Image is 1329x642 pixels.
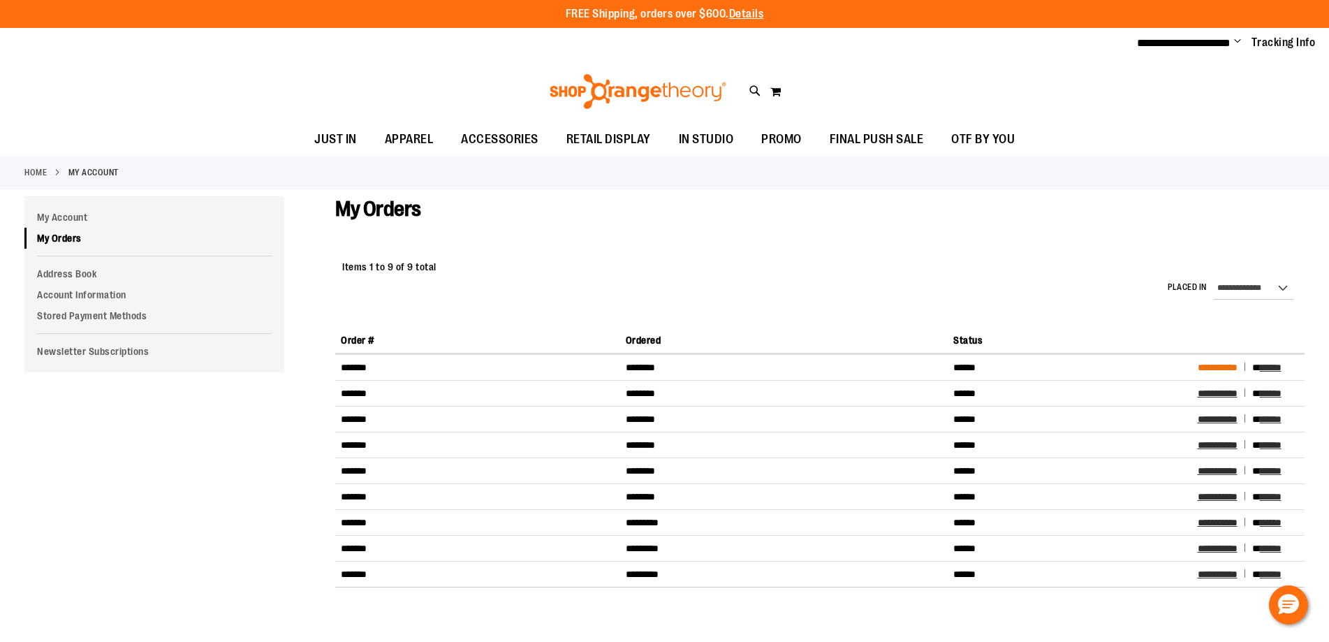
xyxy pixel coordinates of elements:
a: OTF BY YOU [937,124,1029,156]
a: My Orders [24,228,284,249]
button: Account menu [1234,36,1241,50]
a: FINAL PUSH SALE [816,124,938,156]
a: ACCESSORIES [447,124,552,156]
button: Hello, have a question? Let’s chat. [1269,585,1308,625]
span: OTF BY YOU [951,124,1015,155]
img: Shop Orangetheory [548,74,728,109]
a: Tracking Info [1251,35,1316,50]
span: My Orders [335,197,421,221]
span: JUST IN [314,124,357,155]
a: IN STUDIO [665,124,748,156]
span: FINAL PUSH SALE [830,124,924,155]
th: Ordered [620,328,948,353]
span: IN STUDIO [679,124,734,155]
a: Details [729,8,764,20]
a: Account Information [24,284,284,305]
label: Placed in [1168,282,1207,293]
strong: My Account [68,166,119,179]
a: My Account [24,207,284,228]
a: APPAREL [371,124,448,156]
span: PROMO [761,124,802,155]
span: Items 1 to 9 of 9 total [342,261,436,272]
span: RETAIL DISPLAY [566,124,651,155]
a: JUST IN [300,124,371,156]
th: Order # [335,328,619,353]
a: RETAIL DISPLAY [552,124,665,156]
a: PROMO [747,124,816,156]
th: Status [948,328,1191,353]
a: Address Book [24,263,284,284]
span: ACCESSORIES [461,124,538,155]
a: Newsletter Subscriptions [24,341,284,362]
span: APPAREL [385,124,434,155]
p: FREE Shipping, orders over $600. [566,6,764,22]
a: Home [24,166,47,179]
a: Stored Payment Methods [24,305,284,326]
